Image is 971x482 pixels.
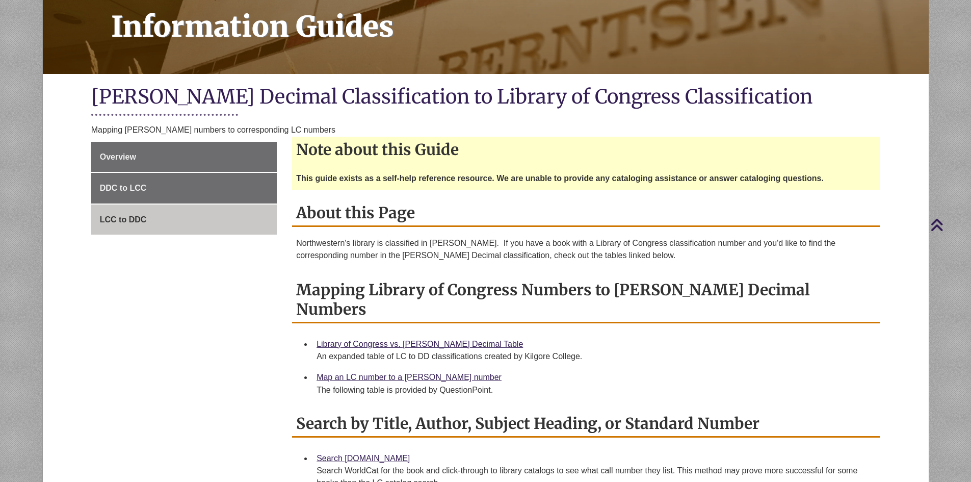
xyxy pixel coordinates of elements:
[292,200,880,227] h2: About this Page
[296,237,876,262] p: Northwestern's library is classified in [PERSON_NAME]. If you have a book with a Library of Congr...
[317,340,523,348] a: Library of Congress vs. [PERSON_NAME] Decimal Table
[100,184,147,192] span: DDC to LCC
[91,142,277,172] a: Overview
[91,205,277,235] a: LCC to DDC
[292,137,880,162] h2: Note about this Guide
[100,215,147,224] span: LCC to DDC
[91,173,277,204] a: DDC to LCC
[930,218,968,232] a: Back to Top
[317,384,872,396] div: The following table is provided by QuestionPoint.
[317,350,872,363] div: An expanded table of LC to DD classifications created by Kilgore College.
[91,84,880,111] h1: [PERSON_NAME] Decimal Classification to Library of Congress Classification
[91,142,277,235] div: Guide Page Menu
[292,277,880,323] h2: Mapping Library of Congress Numbers to [PERSON_NAME] Decimal Numbers
[100,153,136,161] span: Overview
[292,411,880,438] h2: Search by Title, Author, Subject Heading, or Standard Number
[296,174,824,183] strong: This guide exists as a self-help reference resource. We are unable to provide any cataloging assi...
[91,125,335,134] span: Mapping [PERSON_NAME] numbers to corresponding LC numbers
[317,454,410,463] a: Search [DOMAIN_NAME]
[317,373,502,382] a: Map an LC number to a [PERSON_NAME] number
